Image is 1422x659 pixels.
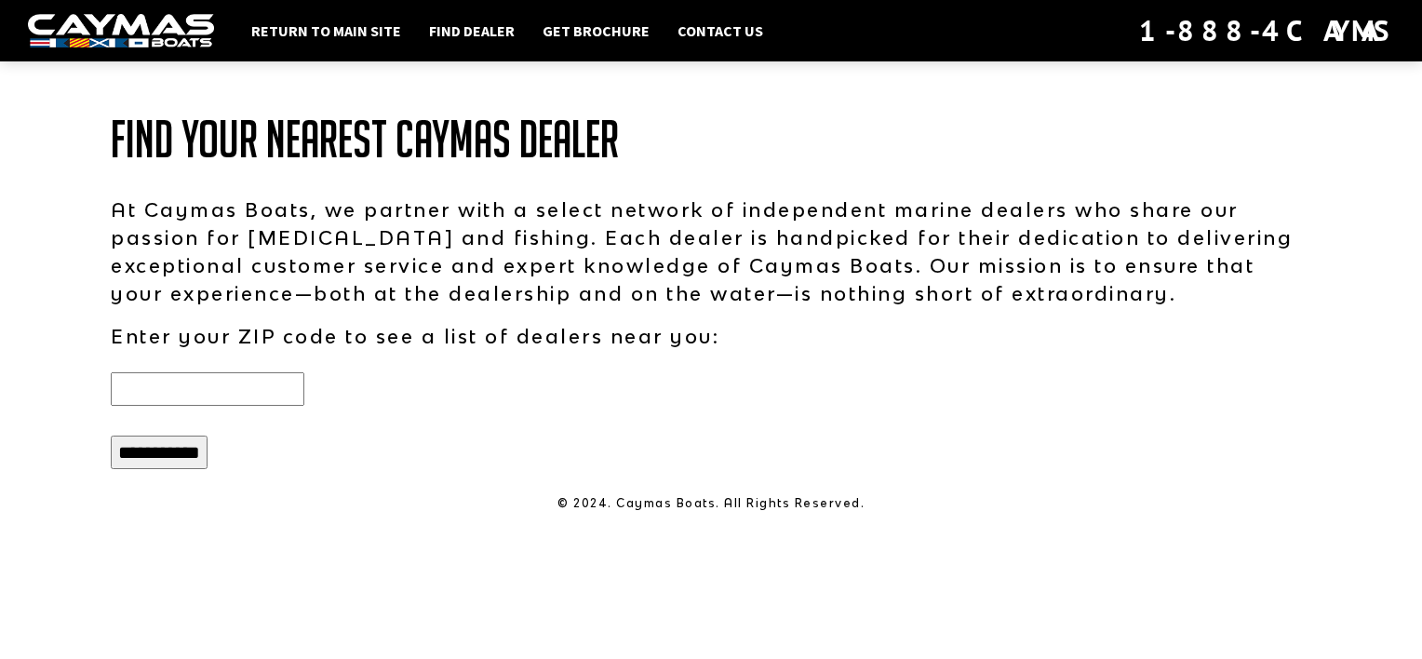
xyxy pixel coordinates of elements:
[111,195,1311,307] p: At Caymas Boats, we partner with a select network of independent marine dealers who share our pas...
[242,19,410,43] a: Return to main site
[111,322,1311,350] p: Enter your ZIP code to see a list of dealers near you:
[533,19,659,43] a: Get Brochure
[111,112,1311,168] h1: Find Your Nearest Caymas Dealer
[28,14,214,48] img: white-logo-c9c8dbefe5ff5ceceb0f0178aa75bf4bb51f6bca0971e226c86eb53dfe498488.png
[668,19,772,43] a: Contact Us
[1139,10,1394,51] div: 1-888-4CAYMAS
[111,495,1311,512] p: © 2024. Caymas Boats. All Rights Reserved.
[420,19,524,43] a: Find Dealer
